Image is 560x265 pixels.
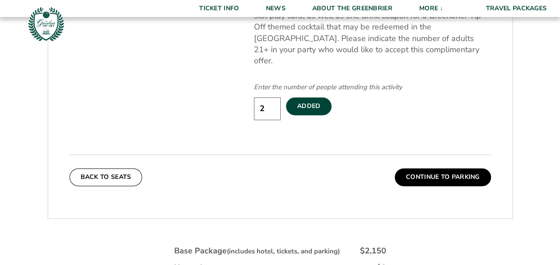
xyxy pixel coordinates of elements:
button: Back To Seats [69,168,143,186]
img: Greenbrier Tip-Off [27,4,65,43]
label: Added [286,97,332,115]
button: Continue To Parking [395,168,491,186]
div: $2,150 [360,245,386,257]
small: (includes hotel, tickets, and parking) [227,247,340,256]
div: Base Package [174,245,340,257]
div: Enter the number of people attending this activity [254,83,491,92]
